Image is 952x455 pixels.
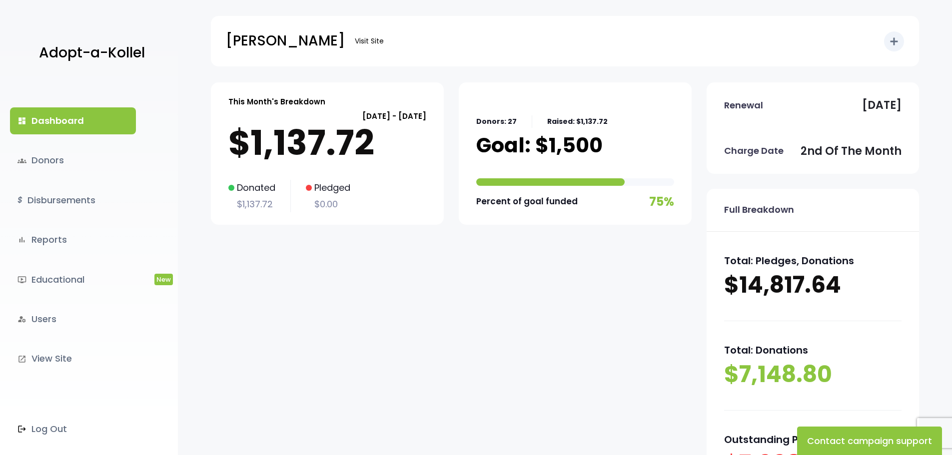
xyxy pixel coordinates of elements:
p: Renewal [724,97,763,113]
p: Goal: $1,500 [476,133,603,158]
a: bar_chartReports [10,226,136,253]
p: 2nd of the month [801,141,902,161]
p: Charge Date [724,143,784,159]
i: launch [17,355,26,364]
p: Full Breakdown [724,202,794,218]
a: ondemand_videoEducationalNew [10,266,136,293]
p: 75% [649,191,674,212]
p: Donors: 27 [476,115,517,128]
p: [PERSON_NAME] [226,28,345,53]
a: groupsDonors [10,147,136,174]
button: Contact campaign support [797,427,942,455]
a: $Disbursements [10,187,136,214]
p: Pledged [306,180,350,196]
i: manage_accounts [17,315,26,324]
i: bar_chart [17,235,26,244]
a: launchView Site [10,345,136,372]
a: manage_accountsUsers [10,306,136,333]
span: New [154,274,173,285]
p: Adopt-a-Kollel [39,40,145,65]
p: [DATE] - [DATE] [228,109,426,123]
p: Percent of goal funded [476,194,578,209]
a: dashboardDashboard [10,107,136,134]
p: $0.00 [306,196,350,212]
span: groups [17,156,26,165]
a: Adopt-a-Kollel [34,29,145,77]
button: add [884,31,904,51]
p: $7,148.80 [724,359,902,390]
p: This Month's Breakdown [228,95,325,108]
a: Visit Site [350,31,389,51]
p: Raised: $1,137.72 [547,115,608,128]
p: Outstanding Pledges [724,431,902,449]
p: Donated [228,180,275,196]
p: $1,137.72 [228,196,275,212]
p: Total: Donations [724,341,902,359]
p: Total: Pledges, Donations [724,252,902,270]
i: ondemand_video [17,275,26,284]
p: [DATE] [862,95,902,115]
i: $ [17,193,22,208]
a: Log Out [10,416,136,443]
p: $14,817.64 [724,270,902,301]
i: dashboard [17,116,26,125]
p: $1,137.72 [228,123,426,163]
i: add [888,35,900,47]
